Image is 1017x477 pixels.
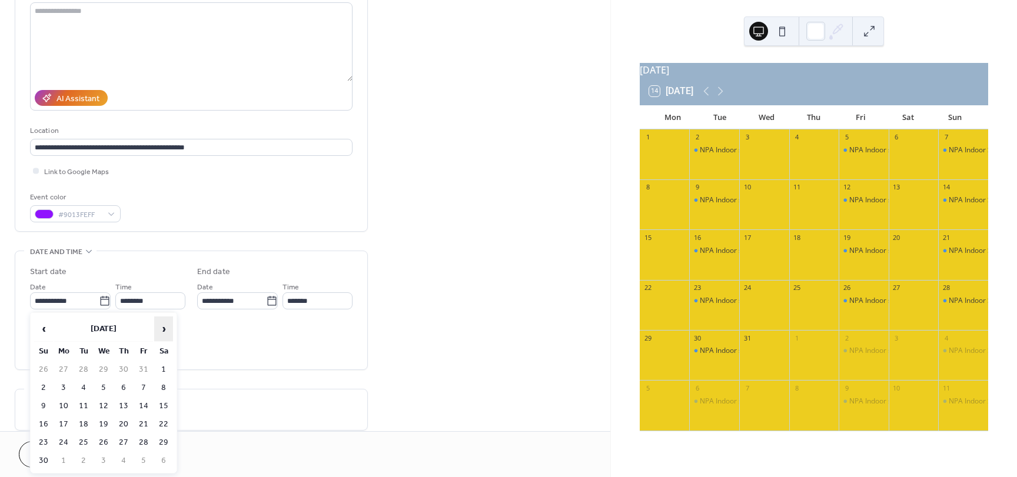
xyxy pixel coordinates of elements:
[114,398,133,415] td: 13
[74,434,93,451] td: 25
[932,106,979,129] div: Sun
[54,416,73,433] td: 17
[892,333,901,342] div: 3
[34,343,53,360] th: Su
[645,83,697,99] button: 14[DATE]
[689,145,739,155] div: NPA Indoor session
[743,383,752,392] div: 7
[892,233,901,242] div: 20
[949,346,1013,356] div: NPA Indoor Session
[54,398,73,415] td: 10
[114,379,133,396] td: 6
[892,283,901,292] div: 27
[154,434,173,451] td: 29
[942,133,950,142] div: 7
[949,296,1013,306] div: NPA Indoor Session
[942,383,950,392] div: 11
[938,145,988,155] div: NPA Indoor Session
[793,133,802,142] div: 4
[19,441,91,468] button: Cancel
[74,361,93,378] td: 28
[689,195,739,205] div: NPA Indoor session
[949,396,1013,406] div: NPA Indoor Session
[793,333,802,342] div: 1
[154,398,173,415] td: 15
[743,283,752,292] div: 24
[793,283,802,292] div: 25
[134,398,153,415] td: 14
[643,333,652,342] div: 29
[842,383,851,392] div: 9
[696,106,743,129] div: Tue
[30,281,46,293] span: Date
[839,296,889,306] div: NPA Indoor session
[94,452,113,469] td: 3
[114,361,133,378] td: 30
[197,266,230,278] div: End date
[700,145,763,155] div: NPA Indoor session
[30,125,350,137] div: Location
[885,106,932,129] div: Sat
[134,361,153,378] td: 31
[743,333,752,342] div: 31
[34,416,53,433] td: 16
[30,266,67,278] div: Start date
[649,106,696,129] div: Mon
[693,333,702,342] div: 30
[793,233,802,242] div: 18
[34,361,53,378] td: 26
[74,379,93,396] td: 4
[197,281,213,293] span: Date
[154,452,173,469] td: 6
[743,106,790,129] div: Wed
[938,195,988,205] div: NPA Indoor Session
[94,379,113,396] td: 5
[34,398,53,415] td: 9
[689,296,739,306] div: NPA Indoor session
[892,183,901,192] div: 13
[942,183,950,192] div: 14
[700,396,763,406] div: NPA Indoor session
[938,346,988,356] div: NPA Indoor Session
[849,145,913,155] div: NPA Indoor session
[839,246,889,256] div: NPA Indoor session
[154,379,173,396] td: 8
[134,452,153,469] td: 5
[849,396,913,406] div: NPA Indoor session
[94,343,113,360] th: We
[693,133,702,142] div: 2
[74,343,93,360] th: Tu
[35,90,108,106] button: AI Assistant
[743,133,752,142] div: 3
[693,183,702,192] div: 9
[282,281,299,293] span: Time
[58,209,102,221] span: #9013FEFF
[839,346,889,356] div: NPA Indoor session
[949,195,1013,205] div: NPA Indoor Session
[689,246,739,256] div: NPA Indoor session
[134,416,153,433] td: 21
[842,133,851,142] div: 5
[54,361,73,378] td: 27
[842,233,851,242] div: 19
[54,379,73,396] td: 3
[30,191,118,204] div: Event color
[839,145,889,155] div: NPA Indoor session
[700,195,763,205] div: NPA Indoor session
[94,398,113,415] td: 12
[94,361,113,378] td: 29
[155,317,172,341] span: ›
[743,183,752,192] div: 10
[94,416,113,433] td: 19
[700,346,763,356] div: NPA Indoor session
[693,383,702,392] div: 6
[134,434,153,451] td: 28
[30,246,82,258] span: Date and time
[94,434,113,451] td: 26
[154,343,173,360] th: Sa
[700,246,763,256] div: NPA Indoor session
[154,361,173,378] td: 1
[938,246,988,256] div: NPA Indoor Session
[35,317,52,341] span: ‹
